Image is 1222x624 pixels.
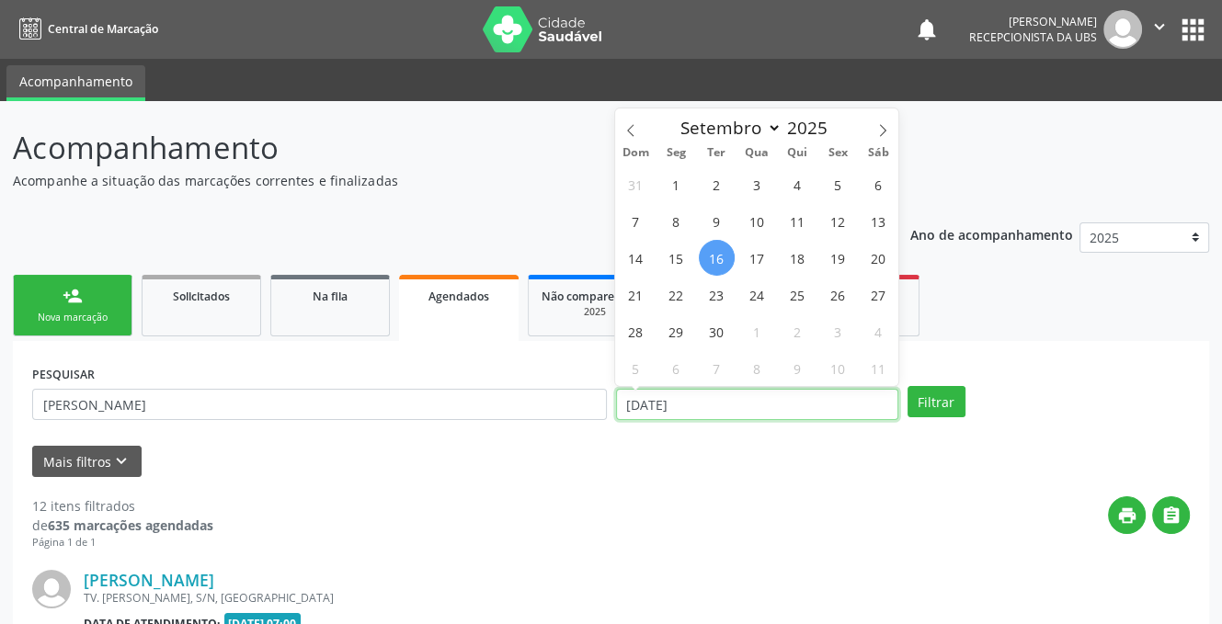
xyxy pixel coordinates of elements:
div: Nova marcação [27,311,119,324]
div: de [32,516,213,535]
span: Setembro 15, 2025 [658,240,694,276]
span: Outubro 9, 2025 [780,350,816,386]
span: Setembro 27, 2025 [861,277,897,312]
span: Dom [615,147,656,159]
span: Setembro 7, 2025 [618,203,654,239]
span: Setembro 1, 2025 [658,166,694,202]
span: Sex [817,147,858,159]
span: Outubro 3, 2025 [820,313,856,349]
div: 2025 [542,305,648,319]
span: Outubro 6, 2025 [658,350,694,386]
label: PESQUISAR [32,360,95,389]
span: Setembro 12, 2025 [820,203,856,239]
span: Outubro 7, 2025 [699,350,735,386]
img: img [1103,10,1142,49]
span: Setembro 23, 2025 [699,277,735,312]
i:  [1161,505,1182,526]
i:  [1149,17,1170,37]
div: 12 itens filtrados [32,496,213,516]
span: Setembro 4, 2025 [780,166,816,202]
button: Filtrar [908,386,965,417]
span: Outubro 10, 2025 [820,350,856,386]
input: Selecione um intervalo [616,389,898,420]
span: Seg [656,147,696,159]
span: Outubro 1, 2025 [739,313,775,349]
button: Mais filtroskeyboard_arrow_down [32,446,142,478]
span: Na fila [313,289,348,304]
span: Setembro 25, 2025 [780,277,816,312]
span: Setembro 19, 2025 [820,240,856,276]
span: Setembro 6, 2025 [861,166,897,202]
span: Sáb [858,147,898,159]
span: Setembro 28, 2025 [618,313,654,349]
p: Acompanhe a situação das marcações correntes e finalizadas [13,171,851,190]
span: Outubro 4, 2025 [861,313,897,349]
span: Setembro 24, 2025 [739,277,775,312]
span: Setembro 10, 2025 [739,203,775,239]
span: Setembro 21, 2025 [618,277,654,312]
span: Solicitados [173,289,230,304]
button:  [1152,496,1190,534]
span: Setembro 26, 2025 [820,277,856,312]
span: Setembro 8, 2025 [658,203,694,239]
span: Setembro 3, 2025 [739,166,775,202]
i: keyboard_arrow_down [111,451,131,471]
span: Outubro 11, 2025 [861,350,897,386]
span: Outubro 5, 2025 [618,350,654,386]
span: Ter [696,147,737,159]
a: Acompanhamento [6,65,145,101]
a: [PERSON_NAME] [84,570,214,590]
input: Year [782,116,842,140]
strong: 635 marcações agendadas [48,516,213,534]
span: Agosto 31, 2025 [618,166,654,202]
span: Setembro 2, 2025 [699,166,735,202]
p: Ano de acompanhamento [910,222,1073,245]
span: Setembro 16, 2025 [699,240,735,276]
input: Nome, CNS [32,389,607,420]
span: Recepcionista da UBS [969,29,1097,45]
span: Setembro 11, 2025 [780,203,816,239]
span: Central de Marcação [48,21,158,37]
i: print [1117,505,1137,526]
p: Acompanhamento [13,125,851,171]
div: [PERSON_NAME] [969,14,1097,29]
img: img [32,570,71,608]
span: Setembro 20, 2025 [861,240,897,276]
button: apps [1177,14,1209,46]
span: Agendados [428,289,489,304]
div: Página 1 de 1 [32,535,213,550]
span: Não compareceram [542,289,648,304]
select: Month [672,115,782,141]
button: notifications [914,17,940,42]
button:  [1142,10,1177,49]
span: Setembro 17, 2025 [739,240,775,276]
span: Outubro 8, 2025 [739,350,775,386]
span: Setembro 13, 2025 [861,203,897,239]
div: person_add [63,286,83,306]
span: Setembro 9, 2025 [699,203,735,239]
span: Qua [737,147,777,159]
span: Qui [777,147,817,159]
span: Setembro 5, 2025 [820,166,856,202]
button: print [1108,496,1146,534]
span: Outubro 2, 2025 [780,313,816,349]
a: Central de Marcação [13,14,158,44]
span: Setembro 22, 2025 [658,277,694,312]
span: Setembro 14, 2025 [618,240,654,276]
span: Setembro 29, 2025 [658,313,694,349]
span: Setembro 30, 2025 [699,313,735,349]
div: TV. [PERSON_NAME], S/N, [GEOGRAPHIC_DATA] [84,590,914,606]
span: Setembro 18, 2025 [780,240,816,276]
